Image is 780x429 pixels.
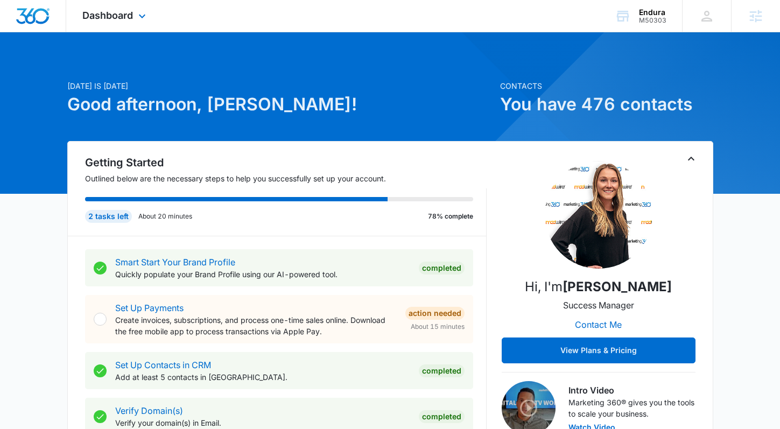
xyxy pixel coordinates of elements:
div: Completed [419,262,465,275]
button: View Plans & Pricing [502,337,695,363]
button: Toggle Collapse [685,152,698,165]
p: 78% complete [428,212,473,221]
p: Create invoices, subscriptions, and process one-time sales online. Download the free mobile app t... [115,314,397,337]
p: Success Manager [563,299,634,312]
p: Quickly populate your Brand Profile using our AI-powered tool. [115,269,410,280]
h2: Getting Started [85,154,487,171]
button: Contact Me [564,312,633,337]
p: Hi, I'm [525,277,672,297]
a: Set Up Payments [115,303,184,313]
p: Outlined below are the necessary steps to help you successfully set up your account. [85,173,487,184]
img: Brooke Poulson [545,161,652,269]
h3: Intro Video [568,384,695,397]
div: account id [639,17,666,24]
strong: [PERSON_NAME] [563,279,672,294]
div: account name [639,8,666,17]
div: Completed [419,364,465,377]
span: Dashboard [82,10,133,21]
div: Completed [419,410,465,423]
p: Contacts [500,80,713,92]
div: Action Needed [405,307,465,320]
h1: Good afternoon, [PERSON_NAME]! [67,92,494,117]
p: Add at least 5 contacts in [GEOGRAPHIC_DATA]. [115,371,410,383]
p: [DATE] is [DATE] [67,80,494,92]
p: Marketing 360® gives you the tools to scale your business. [568,397,695,419]
h1: You have 476 contacts [500,92,713,117]
a: Set Up Contacts in CRM [115,360,211,370]
p: Verify your domain(s) in Email. [115,417,410,428]
a: Smart Start Your Brand Profile [115,257,235,268]
div: 2 tasks left [85,210,132,223]
a: Verify Domain(s) [115,405,183,416]
p: About 20 minutes [138,212,192,221]
span: About 15 minutes [411,322,465,332]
